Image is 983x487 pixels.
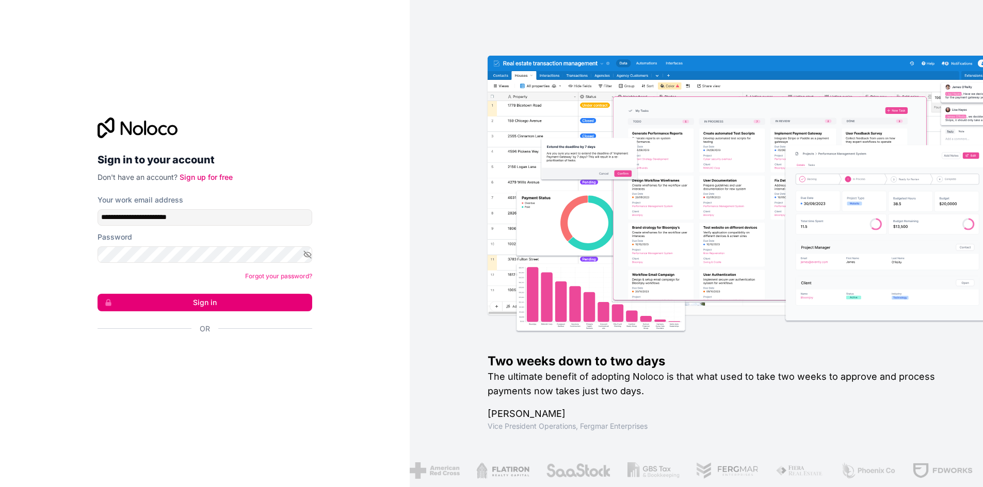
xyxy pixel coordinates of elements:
a: Forgot your password? [245,272,312,280]
a: Sign up for free [180,173,233,181]
img: /assets/fiera-fwj2N5v4.png [737,462,786,479]
span: Don't have an account? [98,173,178,181]
h2: Sign in to your account [98,150,312,169]
img: /assets/gbstax-C-GtDUiK.png [589,462,642,479]
iframe: Sign in with Google Button [92,345,309,368]
img: /assets/american-red-cross-BAupjrZR.png [372,462,422,479]
img: /assets/flatiron-C8eUkumj.png [438,462,492,479]
img: /assets/fdworks-Bi04fVtw.png [875,462,935,479]
h1: Two weeks down to two days [488,353,950,370]
img: /assets/saastock-C6Zbiodz.png [508,462,573,479]
label: Password [98,232,132,242]
h1: Vice President Operations , Fergmar Enterprises [488,421,950,431]
label: Your work email address [98,195,183,205]
h2: The ultimate benefit of adopting Noloco is that what used to take two weeks to approve and proces... [488,370,950,398]
h1: [PERSON_NAME] [488,407,950,421]
img: /assets/phoenix-BREaitsQ.png [802,462,858,479]
input: Password [98,246,312,263]
span: Or [200,324,210,334]
button: Sign in [98,294,312,311]
img: /assets/fergmar-CudnrXN5.png [658,462,721,479]
input: Email address [98,209,312,226]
